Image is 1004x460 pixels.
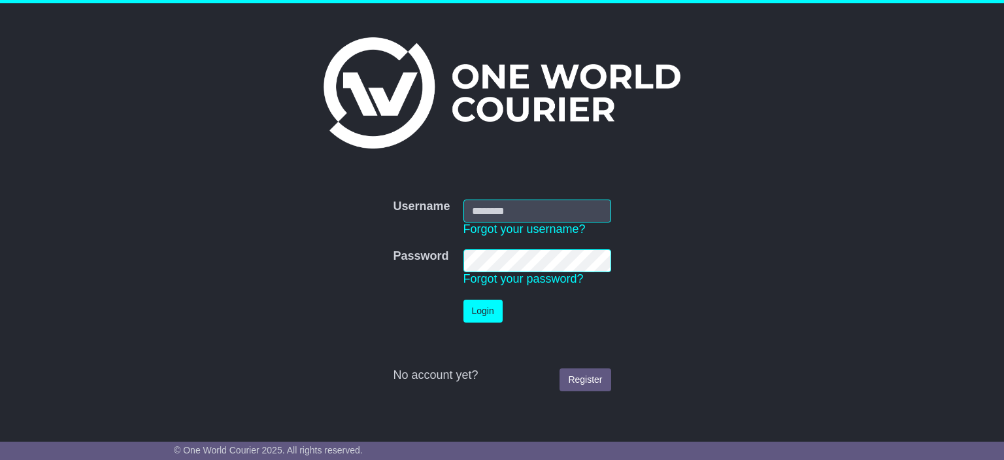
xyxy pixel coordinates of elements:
[463,222,586,236] a: Forgot your username?
[560,368,611,391] a: Register
[393,368,611,383] div: No account yet?
[393,249,448,264] label: Password
[463,300,503,323] button: Login
[174,445,363,455] span: © One World Courier 2025. All rights reserved.
[463,272,584,285] a: Forgot your password?
[324,37,680,149] img: One World
[393,200,450,214] label: Username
